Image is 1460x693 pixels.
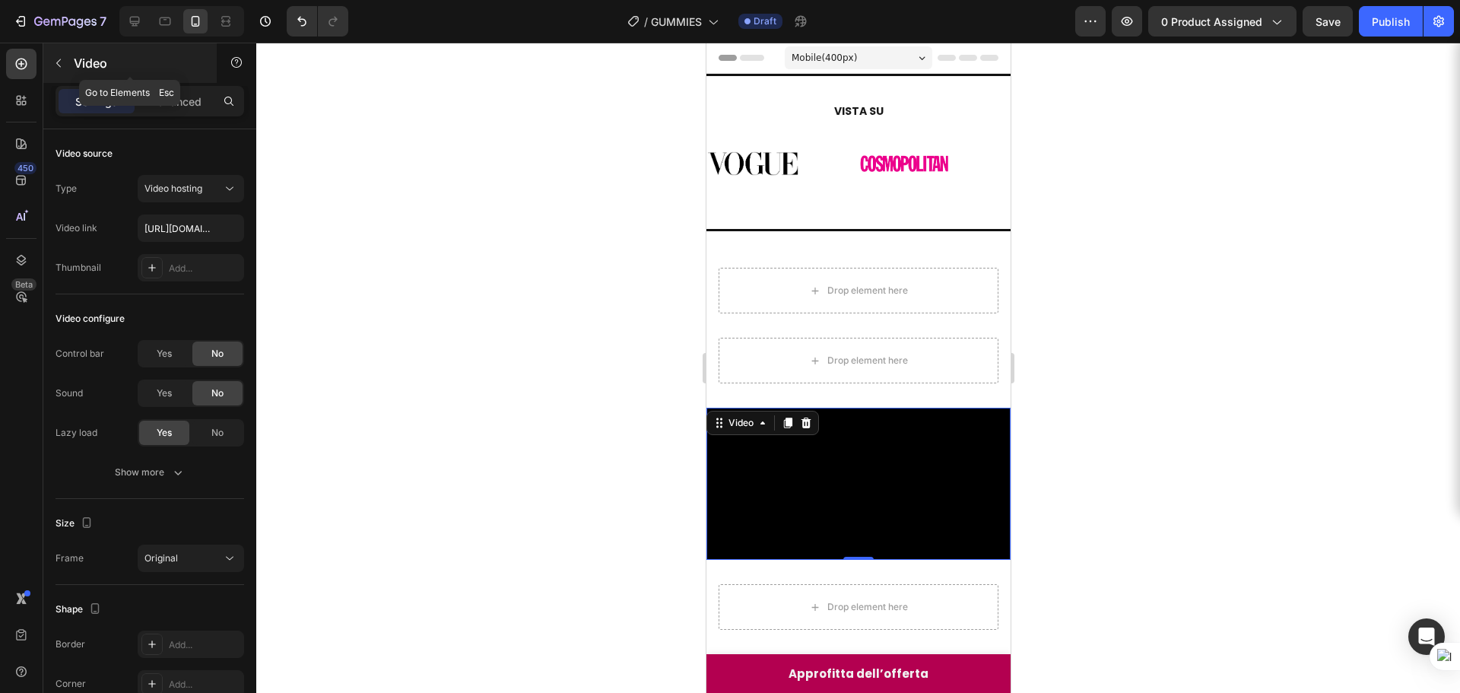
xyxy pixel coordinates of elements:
[144,183,202,194] span: Video hosting
[56,677,86,691] div: Corner
[1303,6,1353,37] button: Save
[56,513,96,534] div: Size
[1161,14,1262,30] span: 0 product assigned
[56,182,77,196] div: Type
[11,278,36,291] div: Beta
[157,386,172,400] span: Yes
[115,465,186,480] div: Show more
[651,14,702,30] span: GUMMIES
[211,386,224,400] span: No
[1148,6,1297,37] button: 0 product assigned
[56,221,97,235] div: Video link
[56,347,104,361] div: Control bar
[211,426,224,440] span: No
[100,12,106,30] p: 7
[644,14,648,30] span: /
[706,43,1011,693] iframe: Design area
[56,386,83,400] div: Sound
[56,261,101,275] div: Thumbnail
[211,347,224,361] span: No
[1316,15,1341,28] span: Save
[169,638,240,652] div: Add...
[56,599,104,620] div: Shape
[56,637,85,651] div: Border
[6,6,113,37] button: 7
[56,552,84,565] div: Frame
[754,14,776,28] span: Draft
[1359,6,1423,37] button: Publish
[14,162,36,174] div: 450
[74,54,203,72] p: Video
[56,459,244,486] button: Show more
[56,312,125,326] div: Video configure
[287,6,348,37] div: Undo/Redo
[1372,14,1410,30] div: Publish
[144,552,178,564] span: Original
[1408,618,1445,655] div: Open Intercom Messenger
[138,175,244,202] button: Video hosting
[138,215,244,242] input: Insert video url here
[138,545,244,572] button: Original
[75,94,118,110] p: Settings
[157,426,172,440] span: Yes
[169,678,240,691] div: Add...
[169,262,240,275] div: Add...
[56,426,97,440] div: Lazy load
[150,94,202,110] p: Advanced
[56,147,113,161] div: Video source
[157,347,172,361] span: Yes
